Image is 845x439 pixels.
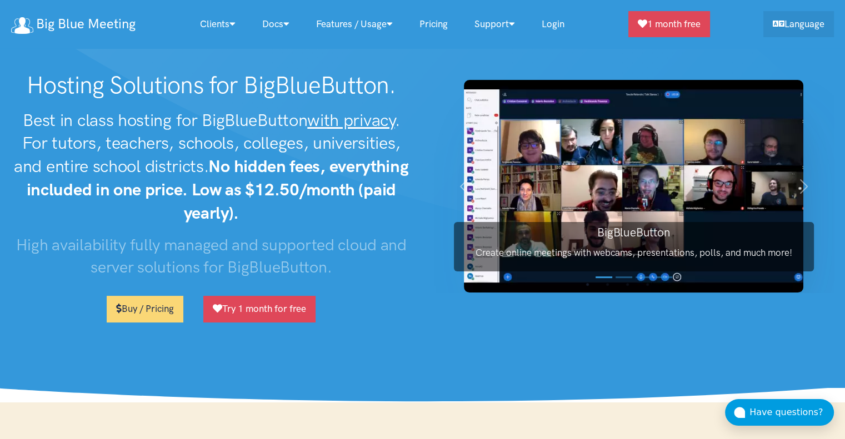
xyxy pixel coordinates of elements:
u: with privacy [307,110,394,130]
button: Have questions? [725,399,834,426]
a: Pricing [406,12,461,36]
a: 1 month free [628,11,710,37]
a: Big Blue Meeting [11,12,136,36]
strong: No hidden fees, everything included in one price. Low as $12.50/month (paid yearly). [27,156,409,223]
a: Language [763,11,834,37]
a: Login [528,12,578,36]
a: Docs [249,12,303,36]
img: logo [11,17,33,34]
a: Support [461,12,528,36]
div: Have questions? [749,405,834,420]
a: Features / Usage [303,12,406,36]
h1: Hosting Solutions for BigBlueButton. [11,71,412,100]
h3: BigBlueButton [454,224,814,240]
p: Create online meetings with webcams, presentations, polls, and much more! [454,245,814,260]
img: BigBlueButton screenshot [464,80,803,292]
a: Clients [187,12,249,36]
a: Buy / Pricing [107,296,183,322]
a: Try 1 month for free [203,296,316,322]
h2: Best in class hosting for BigBlueButton . For tutors, teachers, schools, colleges, universities, ... [11,109,412,225]
h3: High availability fully managed and supported cloud and server solutions for BigBlueButton. [11,234,412,279]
